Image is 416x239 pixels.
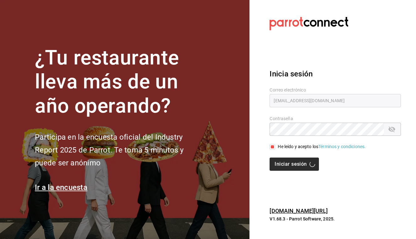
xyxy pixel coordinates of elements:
h3: Inicia sesión [270,68,401,80]
h2: Participa en la encuesta oficial del Industry Report 2025 de Parrot. Te toma 5 minutos y puede se... [35,131,205,169]
h1: ¿Tu restaurante lleva más de un año operando? [35,46,205,118]
label: Correo electrónico [270,87,401,92]
a: Términos y condiciones. [318,144,366,149]
a: [DOMAIN_NAME][URL] [270,208,327,214]
div: He leído y acepto los [278,143,366,150]
p: V1.68.3 - Parrot Software, 2025. [270,216,401,222]
label: Contraseña [270,116,401,120]
a: Ir a la encuesta [35,183,87,192]
input: Ingresa tu correo electrónico [270,94,401,107]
